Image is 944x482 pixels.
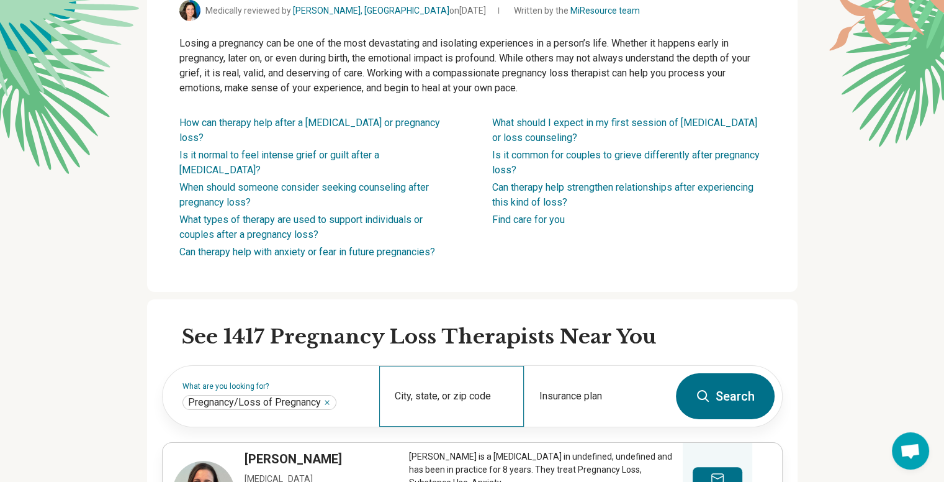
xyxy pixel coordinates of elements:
[514,4,640,17] span: Written by the
[182,383,364,390] label: What are you looking for?
[492,149,760,176] a: Is it common for couples to grieve differently after pregnancy loss?
[323,399,331,406] button: Pregnancy/Loss of Pregnancy
[205,4,486,17] span: Medically reviewed by
[676,373,775,419] button: Search
[492,117,757,143] a: What should I expect in my first session of [MEDICAL_DATA] or loss counseling?
[492,214,565,225] a: Find care for you
[182,395,336,410] div: Pregnancy/Loss of Pregnancy
[293,6,449,16] a: [PERSON_NAME], [GEOGRAPHIC_DATA]
[179,149,379,176] a: Is it normal to feel intense grief or guilt after a [MEDICAL_DATA]?
[449,6,486,16] span: on [DATE]
[179,214,423,240] a: What types of therapy are used to support individuals or couples after a pregnancy loss?
[182,324,783,350] h2: See 1417 Pregnancy Loss Therapists Near You
[570,6,640,16] a: MiResource team
[892,432,929,470] div: Open chat
[492,181,753,208] a: Can therapy help strengthen relationships after experiencing this kind of loss?
[179,117,440,143] a: How can therapy help after a [MEDICAL_DATA] or pregnancy loss?
[179,36,765,96] p: Losing a pregnancy can be one of the most devastating and isolating experiences in a person’s lif...
[188,396,321,409] span: Pregnancy/Loss of Pregnancy
[179,181,429,208] a: When should someone consider seeking counseling after pregnancy loss?
[179,246,435,258] a: Can therapy help with anxiety or fear in future pregnancies?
